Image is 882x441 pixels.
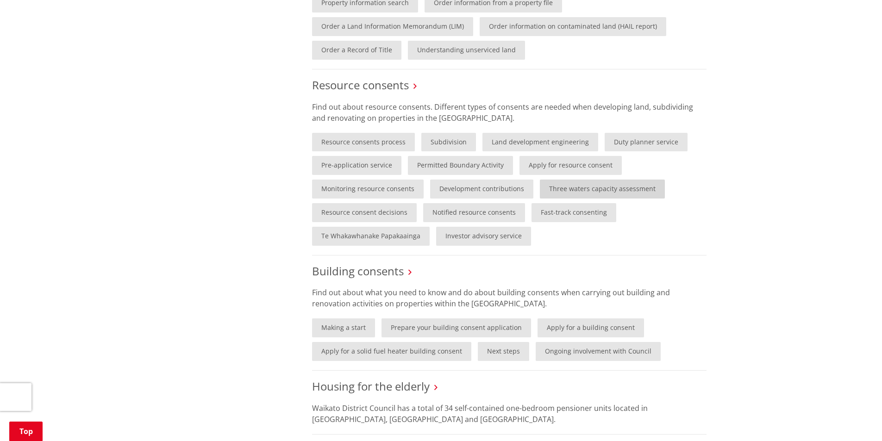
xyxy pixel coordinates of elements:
[312,203,417,222] a: Resource consent decisions
[312,101,707,124] p: Find out about resource consents. Different types of consents are needed when developing land, su...
[536,342,661,361] a: Ongoing involvement with Council
[436,227,531,246] a: Investor advisory service
[9,422,43,441] a: Top
[312,227,430,246] a: Te Whakawhanake Papakaainga
[482,133,598,152] a: Land development engineering
[382,318,531,337] a: Prepare your building consent application
[312,180,424,199] a: Monitoring resource consents
[408,156,513,175] a: Permitted Boundary Activity
[312,41,401,60] a: Order a Record of Title
[519,156,622,175] a: Apply for resource consent
[312,287,707,309] p: Find out about what you need to know and do about building consents when carrying out building an...
[408,41,525,60] a: Understanding unserviced land
[423,203,525,222] a: Notified resource consents
[478,342,529,361] a: Next steps
[605,133,688,152] a: Duty planner service
[312,318,375,337] a: Making a start
[532,203,616,222] a: Fast-track consenting
[540,180,665,199] a: Three waters capacity assessment
[312,263,404,279] a: Building consents
[312,156,401,175] a: Pre-application service
[480,17,666,36] a: Order information on contaminated land (HAIL report)
[312,379,430,394] a: Housing for the elderly
[538,318,644,337] a: Apply for a building consent
[312,403,707,425] p: Waikato District Council has a total of 34 self-contained one-bedroom pensioner units located in ...
[430,180,533,199] a: Development contributions
[312,133,415,152] a: Resource consents process
[312,17,473,36] a: Order a Land Information Memorandum (LIM)
[312,77,409,93] a: Resource consents
[839,402,873,435] iframe: Messenger Launcher
[312,342,471,361] a: Apply for a solid fuel heater building consent​
[421,133,476,152] a: Subdivision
